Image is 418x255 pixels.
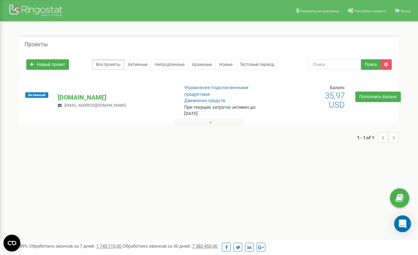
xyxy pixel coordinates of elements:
a: Тестовый период [236,59,278,70]
span: Обработано звонков за 30 дней : [123,243,217,249]
button: Поиск [361,59,381,70]
span: Активный [25,92,48,98]
nav: ... [357,125,399,150]
span: [EMAIL_ADDRESS][DOMAIN_NAME] [64,103,126,108]
span: Выход [401,9,411,13]
span: Настройки профиля [354,9,386,13]
a: Движение средств [184,98,225,103]
p: [DOMAIN_NAME] [58,93,173,102]
u: 7 382 453,00 [192,243,217,249]
u: 1 745 115,00 [96,243,121,249]
div: Open Intercom Messenger [394,215,411,232]
span: 1 - 1 of 1 [357,132,378,143]
a: Новый проект [26,59,69,70]
button: Open CMP widget [4,235,20,251]
a: Архивные [188,59,216,70]
input: Поиск [308,59,362,70]
span: Реферальная программа [300,9,339,13]
p: При текущих затратах активен до: [DATE] [184,104,268,117]
a: Все проекты [92,59,124,70]
a: Новые [215,59,236,70]
a: Активные [124,59,151,70]
span: Обработано звонков за 7 дней : [29,243,121,249]
span: Баланс [330,85,345,90]
h5: Проекты [25,41,48,48]
a: Непродленные [151,59,188,70]
a: Пополнить баланс [355,92,401,102]
a: Управление подключенными продуктами [184,85,249,97]
span: 35,97 USD [325,91,345,110]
